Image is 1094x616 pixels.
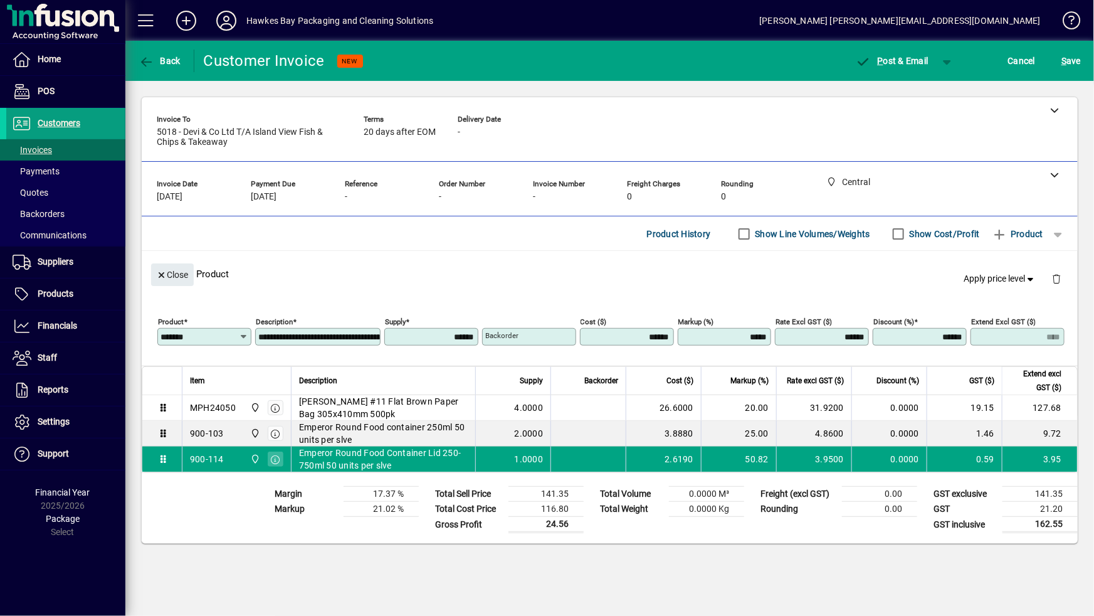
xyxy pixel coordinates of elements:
[784,427,844,440] div: 4.8600
[849,50,935,72] button: Post & Email
[247,401,261,415] span: Central
[1002,421,1077,447] td: 9.72
[6,182,125,203] a: Quotes
[520,374,543,388] span: Supply
[784,453,844,465] div: 3.9500
[344,487,419,502] td: 17.37 %
[158,317,184,326] mat-label: Product
[1010,367,1061,395] span: Extend excl GST ($)
[151,263,194,286] button: Close
[38,385,68,395] span: Reports
[515,427,544,440] span: 2.0000
[701,447,776,472] td: 50.82
[842,487,917,502] td: 0.00
[206,9,246,32] button: Profile
[784,401,844,414] div: 31.9200
[515,453,544,465] span: 1.0000
[851,395,927,421] td: 0.0000
[986,223,1049,245] button: Product
[626,395,701,421] td: 26.6000
[342,57,358,65] span: NEW
[969,374,994,388] span: GST ($)
[753,228,870,240] label: Show Line Volumes/Weights
[678,317,714,326] mat-label: Markup (%)
[669,502,744,517] td: 0.0000 Kg
[13,230,87,240] span: Communications
[299,374,337,388] span: Description
[851,421,927,447] td: 0.0000
[1053,3,1078,43] a: Knowledge Base
[927,502,1002,517] td: GST
[299,421,468,446] span: Emperor Round Food container 250ml 50 units per slve
[6,279,125,310] a: Products
[759,11,1041,31] div: [PERSON_NAME] [PERSON_NAME][EMAIL_ADDRESS][DOMAIN_NAME]
[533,192,535,202] span: -
[190,374,205,388] span: Item
[148,268,197,280] app-page-header-button: Close
[458,127,460,137] span: -
[13,145,52,155] span: Invoices
[38,86,55,96] span: POS
[139,56,181,66] span: Back
[38,417,70,427] span: Settings
[157,192,182,202] span: [DATE]
[429,517,508,533] td: Gross Profit
[247,427,261,440] span: Central
[876,374,919,388] span: Discount (%)
[125,50,194,72] app-page-header-button: Back
[581,317,607,326] mat-label: Cost ($)
[842,502,917,517] td: 0.00
[856,56,928,66] span: ost & Email
[626,421,701,447] td: 3.8880
[268,487,344,502] td: Margin
[964,272,1037,285] span: Apply price level
[851,447,927,472] td: 0.0000
[256,317,293,326] mat-label: Description
[251,192,276,202] span: [DATE]
[1058,50,1084,72] button: Save
[647,224,711,244] span: Product History
[6,374,125,406] a: Reports
[6,203,125,225] a: Backorders
[13,188,48,198] span: Quotes
[508,517,584,533] td: 24.56
[1002,487,1078,502] td: 141.35
[439,192,441,202] span: -
[6,311,125,342] a: Financials
[13,166,60,176] span: Payments
[6,44,125,75] a: Home
[38,289,73,299] span: Products
[6,139,125,161] a: Invoices
[515,401,544,414] span: 4.0000
[344,502,419,517] td: 21.02 %
[6,438,125,470] a: Support
[1002,517,1078,533] td: 162.55
[1041,273,1071,284] app-page-header-button: Delete
[701,395,776,421] td: 20.00
[873,317,914,326] mat-label: Discount (%)
[754,487,842,502] td: Freight (excl GST)
[135,50,184,72] button: Back
[345,192,347,202] span: -
[1061,56,1066,66] span: S
[878,56,883,66] span: P
[1008,51,1036,71] span: Cancel
[142,251,1078,297] div: Product
[1005,50,1039,72] button: Cancel
[626,447,701,472] td: 2.6190
[508,487,584,502] td: 141.35
[627,192,632,202] span: 0
[36,487,90,497] span: Financial Year
[666,374,693,388] span: Cost ($)
[594,502,669,517] td: Total Weight
[721,192,726,202] span: 0
[927,517,1002,533] td: GST inclusive
[429,502,508,517] td: Total Cost Price
[46,514,80,524] span: Package
[669,487,744,502] td: 0.0000 M³
[927,447,1002,472] td: 0.59
[6,343,125,374] a: Staff
[38,449,69,459] span: Support
[787,374,844,388] span: Rate excl GST ($)
[190,427,224,440] div: 900-103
